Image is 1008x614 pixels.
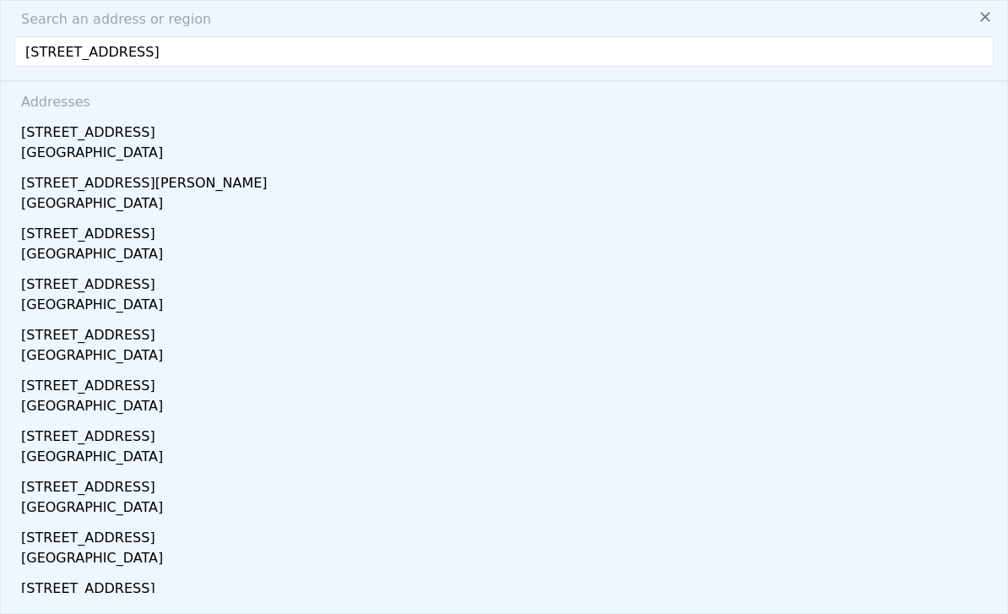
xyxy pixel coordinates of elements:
[21,318,994,345] div: [STREET_ADDRESS]
[21,295,994,318] div: [GEOGRAPHIC_DATA]
[21,447,994,470] div: [GEOGRAPHIC_DATA]
[14,82,994,116] div: Addresses
[21,143,994,166] div: [GEOGRAPHIC_DATA]
[21,116,994,143] div: [STREET_ADDRESS]
[21,572,994,599] div: [STREET_ADDRESS]
[21,268,994,295] div: [STREET_ADDRESS]
[21,369,994,396] div: [STREET_ADDRESS]
[21,166,994,193] div: [STREET_ADDRESS][PERSON_NAME]
[21,548,994,572] div: [GEOGRAPHIC_DATA]
[21,345,994,369] div: [GEOGRAPHIC_DATA]
[21,193,994,217] div: [GEOGRAPHIC_DATA]
[21,420,994,447] div: [STREET_ADDRESS]
[21,244,994,268] div: [GEOGRAPHIC_DATA]
[21,497,994,521] div: [GEOGRAPHIC_DATA]
[21,396,994,420] div: [GEOGRAPHIC_DATA]
[8,9,211,30] span: Search an address or region
[21,470,994,497] div: [STREET_ADDRESS]
[21,521,994,548] div: [STREET_ADDRESS]
[21,217,994,244] div: [STREET_ADDRESS]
